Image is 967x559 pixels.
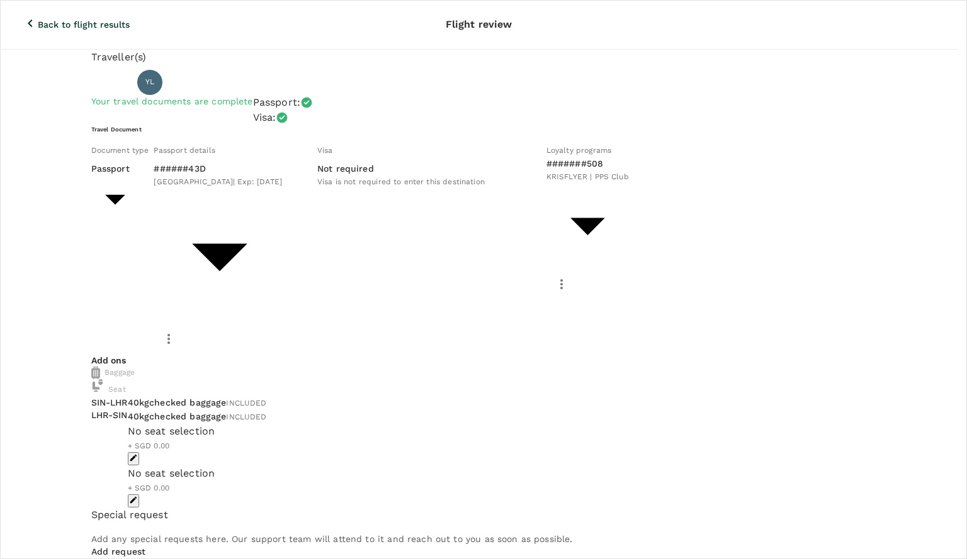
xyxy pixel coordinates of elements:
p: Passport : [253,95,300,110]
span: YL [145,76,154,89]
p: [GEOGRAPHIC_DATA] Low [167,75,300,90]
p: Not required [317,162,374,175]
p: Add request [91,545,867,558]
img: baggage-icon [91,379,104,392]
p: Special request [91,507,867,523]
p: Visa : [253,110,276,125]
span: [GEOGRAPHIC_DATA] | Exp: [DATE] [154,177,282,186]
p: #######508 [546,157,629,170]
span: Loyalty programs [546,146,611,155]
div: No seat selection [128,424,774,439]
h6: Travel Document [91,125,867,133]
div: No seat selection [128,466,774,481]
span: Passport details [154,146,215,155]
p: Traveller(s) [91,50,867,65]
p: LHR - SIN [91,409,128,421]
span: KRISFLYER | PPS Club [546,172,629,181]
p: ######43D [154,162,286,175]
p: Traveller 1 : [91,76,133,89]
p: Add any special requests here. Our support team will attend to it and reach out to you as soon as... [91,533,867,545]
span: INCLUDED [226,412,266,421]
div: Seat [91,379,126,396]
p: SIN - LHR [91,396,128,409]
span: + SGD 0.00 [128,484,170,492]
span: Your travel documents are complete [91,96,253,106]
span: 40kg checked baggage [128,397,227,407]
div: Baggage [91,367,867,379]
p: Add ons [91,354,867,367]
p: Back to flight results [38,18,130,31]
p: Passport [91,162,140,175]
p: Flight review [446,17,512,32]
span: 40kg checked baggage [128,411,227,421]
span: Visa [317,146,333,155]
span: Visa is not required to enter this destination [317,177,485,186]
span: Document type [91,146,149,155]
span: + SGD 0.00 [128,441,170,450]
span: INCLUDED [226,399,266,407]
img: baggage-icon [91,367,100,379]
